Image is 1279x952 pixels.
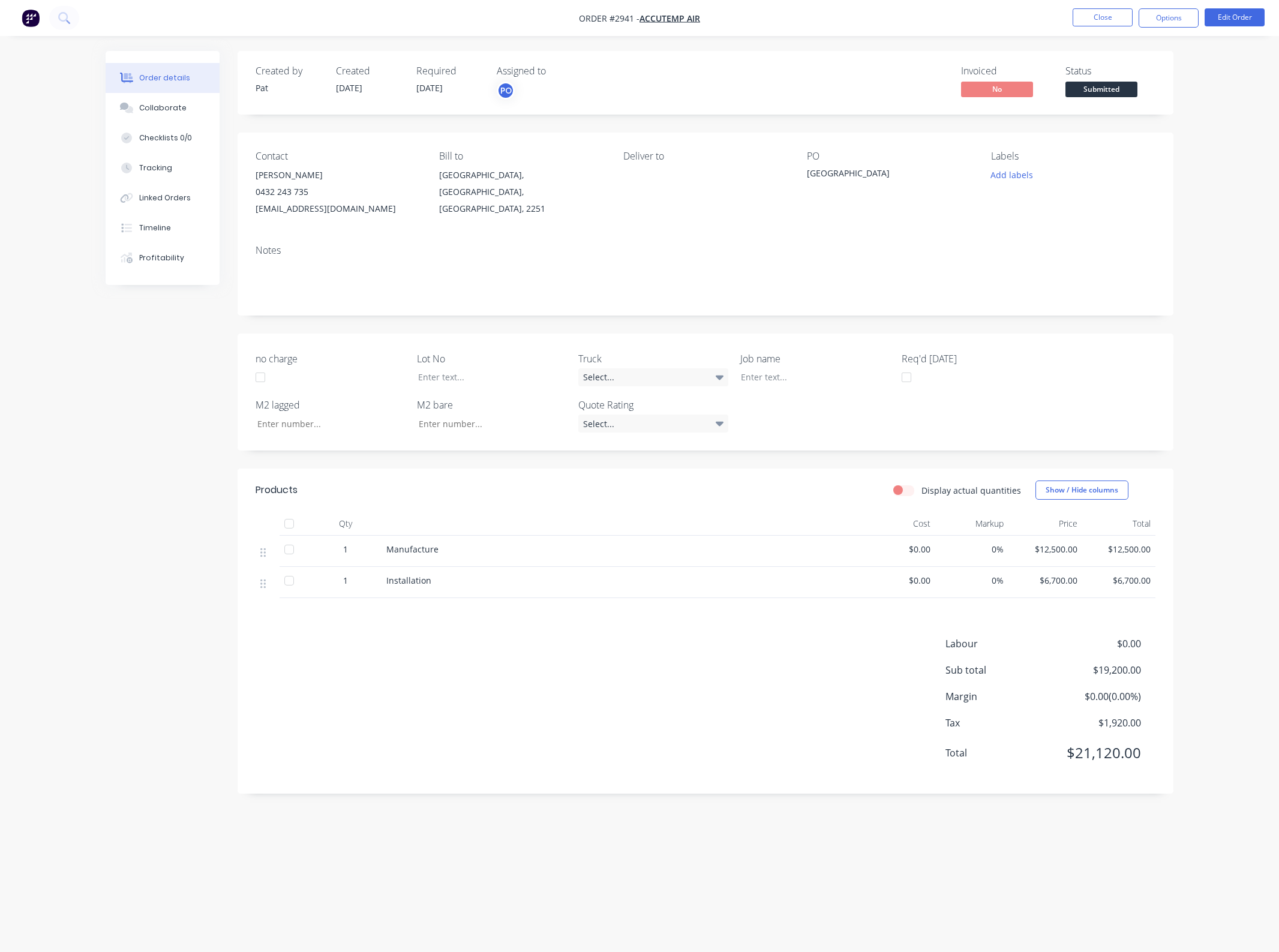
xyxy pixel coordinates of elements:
[106,123,220,153] button: Checklists 0/0
[22,9,40,27] img: Factory
[256,82,322,94] div: Pat
[256,483,298,497] div: Products
[1082,512,1156,536] div: Total
[497,82,515,100] button: PO
[336,65,402,77] div: Created
[940,543,1004,555] span: 0%
[1073,8,1133,26] button: Close
[1087,543,1151,555] span: $12,500.00
[1065,65,1155,77] div: Status
[579,13,639,24] span: Order #2941 -
[310,512,382,536] div: Qty
[256,167,420,217] div: [PERSON_NAME]0432 243 735[EMAIL_ADDRESS][DOMAIN_NAME]
[139,103,187,113] div: Collaborate
[106,183,220,213] button: Linked Orders
[139,163,172,173] div: Tracking
[984,167,1039,183] button: Add labels
[106,243,220,273] button: Profitability
[639,13,700,24] a: Accutemp Air
[1052,636,1141,651] span: $0.00
[1087,574,1151,587] span: $6,700.00
[945,663,1052,677] span: Sub total
[1052,663,1141,677] span: $19,200.00
[961,65,1051,77] div: Invoiced
[623,151,788,162] div: Deliver to
[256,352,406,366] label: no charge
[256,200,420,217] div: [EMAIL_ADDRESS][DOMAIN_NAME]
[961,82,1033,97] span: No
[578,398,728,412] label: Quote Rating
[256,167,420,184] div: [PERSON_NAME]
[106,213,220,243] button: Timeline
[861,512,935,536] div: Cost
[417,398,567,412] label: M2 bare
[1035,480,1128,500] button: Show / Hide columns
[416,65,482,77] div: Required
[1139,8,1199,28] button: Options
[807,167,957,184] div: [GEOGRAPHIC_DATA]
[578,368,728,386] div: Select...
[256,65,322,77] div: Created by
[386,575,431,586] span: Installation
[578,352,728,366] label: Truck
[106,93,220,123] button: Collaborate
[902,352,1052,366] label: Req'd [DATE]
[945,746,1052,760] span: Total
[1013,543,1077,555] span: $12,500.00
[945,636,1052,651] span: Labour
[106,153,220,183] button: Tracking
[940,574,1004,587] span: 0%
[106,63,220,93] button: Order details
[343,543,348,555] span: 1
[139,193,191,203] div: Linked Orders
[1052,742,1141,764] span: $21,120.00
[1065,82,1137,97] span: Submitted
[336,82,362,94] span: [DATE]
[866,543,930,555] span: $0.00
[416,82,443,94] span: [DATE]
[417,352,567,366] label: Lot No
[1052,689,1141,704] span: $0.00 ( 0.00 %)
[139,73,190,83] div: Order details
[439,167,604,217] div: [GEOGRAPHIC_DATA], [GEOGRAPHIC_DATA], [GEOGRAPHIC_DATA], 2251
[386,543,439,555] span: Manufacture
[139,133,192,143] div: Checklists 0/0
[935,512,1009,536] div: Markup
[1065,82,1137,100] button: Submitted
[1205,8,1265,26] button: Edit Order
[256,184,420,200] div: 0432 243 735
[439,151,604,162] div: Bill to
[497,65,617,77] div: Assigned to
[256,245,1155,256] div: Notes
[807,151,971,162] div: PO
[1008,512,1082,536] div: Price
[1013,574,1077,587] span: $6,700.00
[256,151,420,162] div: Contact
[256,398,406,412] label: M2 lagged
[945,716,1052,730] span: Tax
[409,415,567,433] input: Enter number...
[247,415,406,433] input: Enter number...
[991,151,1155,162] div: Labels
[921,484,1021,497] label: Display actual quantities
[139,223,171,233] div: Timeline
[343,574,348,587] span: 1
[1052,716,1141,730] span: $1,920.00
[866,574,930,587] span: $0.00
[945,689,1052,704] span: Margin
[139,253,184,263] div: Profitability
[578,415,728,433] div: Select...
[740,352,890,366] label: Job name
